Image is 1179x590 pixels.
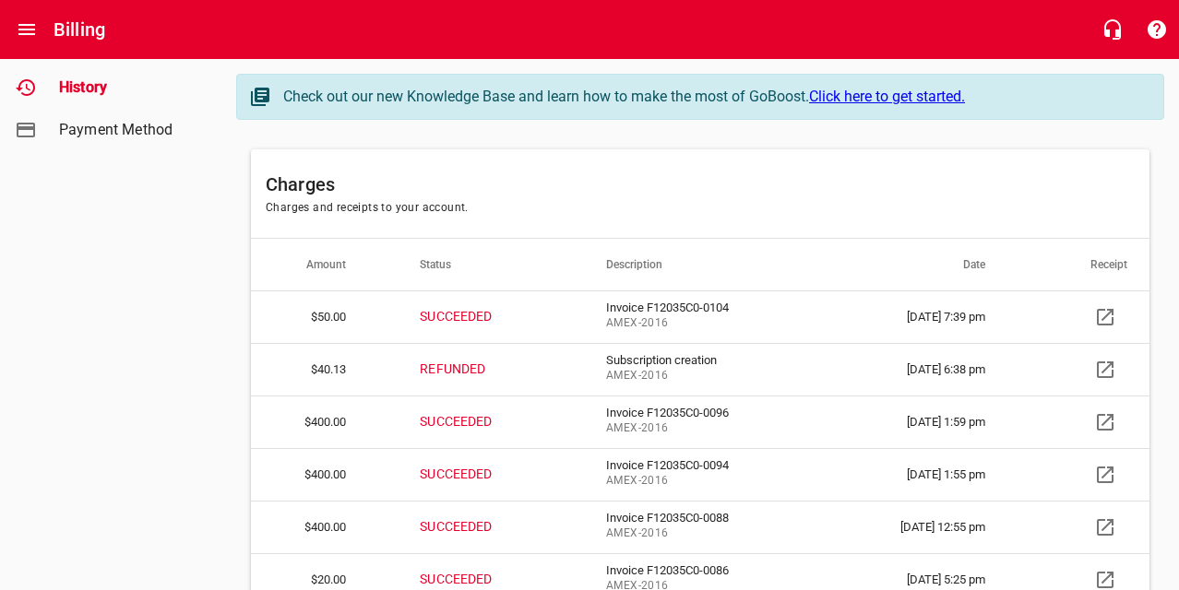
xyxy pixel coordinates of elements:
span: History [59,77,199,99]
span: AMEX - 2016 [606,525,782,543]
button: Support Portal [1135,7,1179,52]
th: Description [584,239,834,290]
p: SUCCEEDED [420,412,532,431]
span: AMEX - 2016 [606,419,782,438]
p: SUCCEEDED [420,307,532,326]
div: Check out our new Knowledge Base and learn how to make the most of GoBoost. [283,86,1145,108]
th: $400.00 [251,395,398,448]
th: Status [398,239,584,290]
span: AMEX - 2016 [606,367,782,385]
td: Invoice F12035C0-0088 [584,501,834,553]
td: Invoice F12035C0-0094 [584,448,834,501]
p: SUCCEEDED [420,465,532,484]
h6: Charges [266,170,1135,199]
span: AMEX - 2016 [606,472,782,490]
th: Date [834,239,1036,290]
td: [DATE] 1:59 pm [834,395,1036,448]
td: [DATE] 7:39 pm [834,290,1036,343]
button: Live Chat [1090,7,1135,52]
td: Invoice F12035C0-0104 [584,290,834,343]
td: Subscription creation [584,343,834,395]
td: Invoice F12035C0-0096 [584,395,834,448]
span: AMEX - 2016 [606,314,782,333]
th: Amount [251,239,398,290]
p: REFUNDED [420,360,532,379]
p: SUCCEEDED [420,570,532,589]
th: $40.13 [251,343,398,395]
th: $50.00 [251,290,398,343]
th: Receipt [1037,239,1149,290]
span: Charges and receipts to your account. [266,201,469,214]
th: $400.00 [251,448,398,501]
h6: Billing [54,15,105,44]
th: $400.00 [251,501,398,553]
td: [DATE] 6:38 pm [834,343,1036,395]
span: Payment Method [59,119,199,141]
p: SUCCEEDED [420,517,532,537]
button: Open drawer [5,7,49,52]
a: Click here to get started. [809,88,965,105]
td: [DATE] 12:55 pm [834,501,1036,553]
td: [DATE] 1:55 pm [834,448,1036,501]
